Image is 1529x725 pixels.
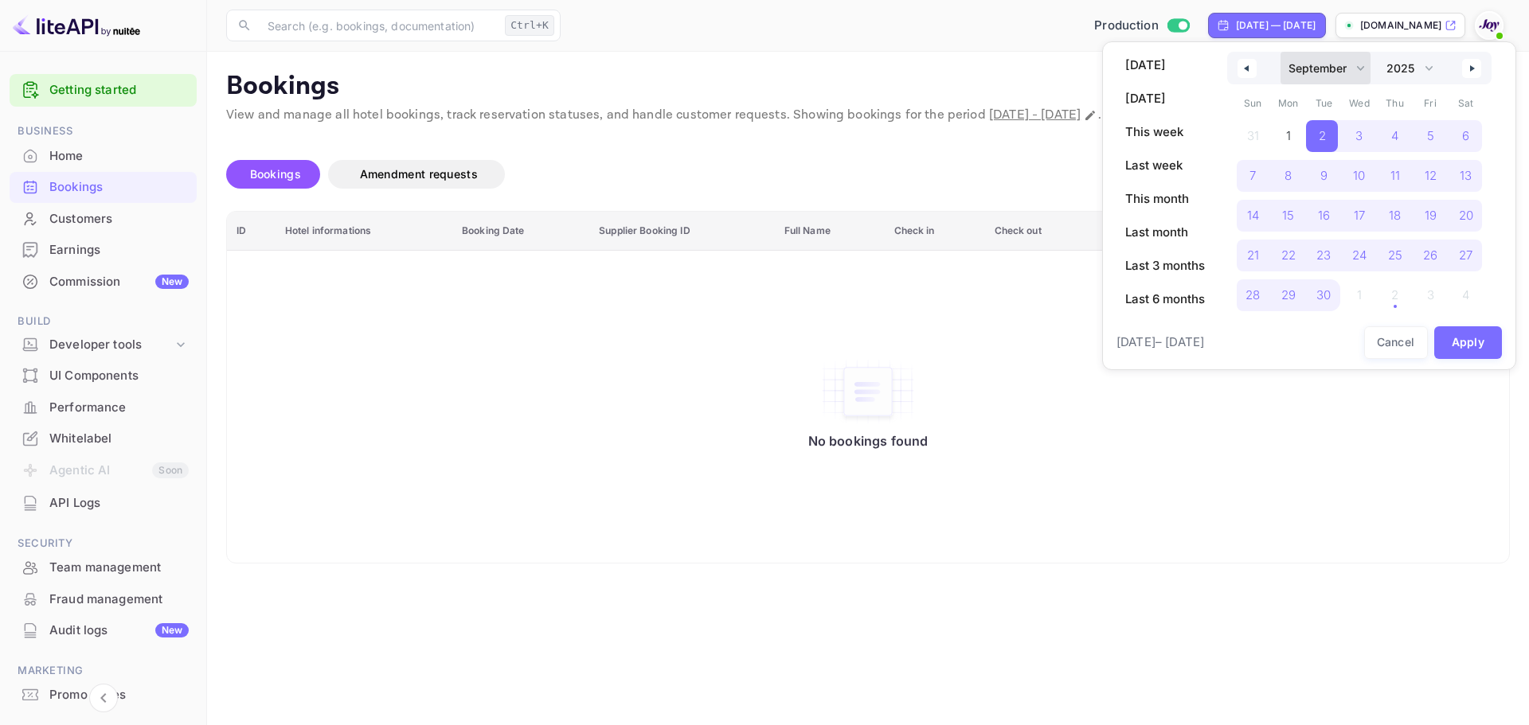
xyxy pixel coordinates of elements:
[1271,91,1307,116] span: Mon
[1342,156,1378,188] button: 10
[1413,236,1449,267] button: 26
[1116,85,1214,112] button: [DATE]
[1377,116,1413,148] button: 4
[1377,91,1413,116] span: Thu
[1235,236,1271,267] button: 21
[1355,122,1363,150] span: 3
[1342,116,1378,148] button: 3
[1354,201,1365,230] span: 17
[1391,122,1398,150] span: 4
[1245,281,1260,310] span: 28
[1413,196,1449,228] button: 19
[1116,119,1214,146] button: This week
[1235,91,1271,116] span: Sun
[1271,275,1307,307] button: 29
[1319,122,1326,150] span: 2
[1342,196,1378,228] button: 17
[1353,162,1365,190] span: 10
[1320,162,1328,190] span: 9
[1271,156,1307,188] button: 8
[1306,156,1342,188] button: 9
[1448,91,1484,116] span: Sat
[1316,281,1331,310] span: 30
[1448,236,1484,267] button: 27
[1306,275,1342,307] button: 30
[1306,196,1342,228] button: 16
[1116,219,1214,246] button: Last month
[1306,236,1342,267] button: 23
[1425,201,1437,230] span: 19
[1460,162,1472,190] span: 13
[1352,241,1367,270] span: 24
[1281,241,1296,270] span: 22
[1377,156,1413,188] button: 11
[1271,236,1307,267] button: 22
[1462,122,1469,150] span: 6
[1425,162,1437,190] span: 12
[1364,326,1428,359] button: Cancel
[1271,196,1307,228] button: 15
[1342,91,1378,116] span: Wed
[1116,252,1214,279] button: Last 3 months
[1448,196,1484,228] button: 20
[1281,281,1296,310] span: 29
[1413,156,1449,188] button: 12
[1318,201,1330,230] span: 16
[1282,201,1294,230] span: 15
[1413,91,1449,116] span: Fri
[1286,122,1291,150] span: 1
[1306,91,1342,116] span: Tue
[1389,201,1401,230] span: 18
[1377,196,1413,228] button: 18
[1390,162,1400,190] span: 11
[1247,201,1259,230] span: 14
[1116,152,1214,179] button: Last week
[1427,122,1434,150] span: 5
[1448,156,1484,188] button: 13
[1271,116,1307,148] button: 1
[1459,241,1472,270] span: 27
[1316,241,1331,270] span: 23
[1377,236,1413,267] button: 25
[1235,156,1271,188] button: 7
[1306,116,1342,148] button: 2
[1434,326,1503,359] button: Apply
[1388,241,1402,270] span: 25
[1235,275,1271,307] button: 28
[1459,201,1473,230] span: 20
[1235,196,1271,228] button: 14
[1423,241,1437,270] span: 26
[1116,185,1214,212] button: This month
[1116,52,1214,79] button: [DATE]
[1342,236,1378,267] button: 24
[1247,241,1259,270] span: 21
[1448,116,1484,148] button: 6
[1413,116,1449,148] button: 5
[1249,162,1256,190] span: 7
[1285,162,1292,190] span: 8
[1116,333,1204,352] span: [DATE] – [DATE]
[1116,286,1214,313] button: Last 6 months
